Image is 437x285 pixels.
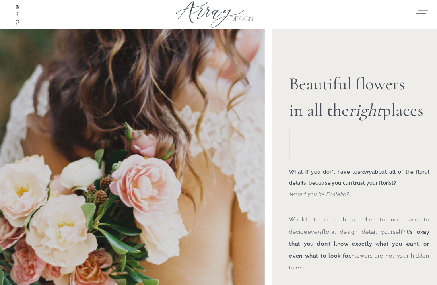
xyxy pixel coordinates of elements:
b: What if you don’t have to about all of the floral details, because you can trust your florist? [289,169,429,186]
i: every [307,229,322,235]
i: Would you be Ecstatic?! [289,191,350,197]
b: It’s okay that you don’t know exactly what you want, or even what to look for. [289,229,429,259]
i: right [349,100,382,121]
span: Subscribe [226,31,259,35]
i: worry [357,169,372,175]
h2: Beautiful flowers in all the places [289,71,433,122]
button: Subscribe [218,24,268,42]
